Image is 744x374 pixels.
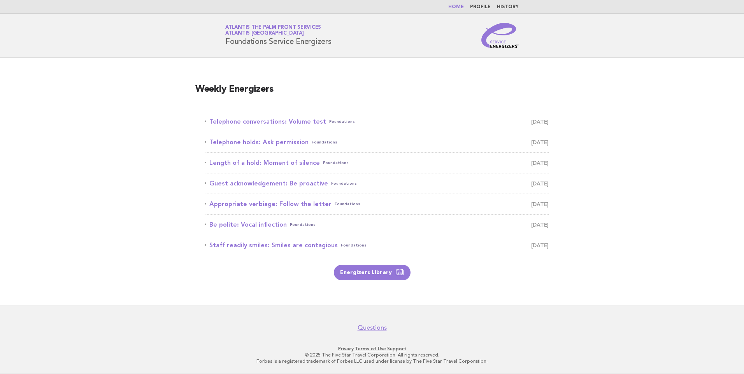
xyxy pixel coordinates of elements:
[195,83,549,102] h2: Weekly Energizers
[134,358,610,364] p: Forbes is a registered trademark of Forbes LLC used under license by The Five Star Travel Corpora...
[531,219,549,230] span: [DATE]
[531,178,549,189] span: [DATE]
[205,219,549,230] a: Be polite: Vocal inflectionFoundations [DATE]
[329,116,355,127] span: Foundations
[225,31,304,36] span: Atlantis [GEOGRAPHIC_DATA]
[225,25,332,45] h1: Foundations Service Energizers
[134,352,610,358] p: © 2025 The Five Star Travel Corporation. All rights reserved.
[358,324,387,332] a: Questions
[531,240,549,251] span: [DATE]
[205,199,549,210] a: Appropriate verbiage: Follow the letterFoundations [DATE]
[355,346,386,351] a: Terms of Use
[387,346,406,351] a: Support
[448,5,464,9] a: Home
[225,25,321,36] a: Atlantis The Palm Front ServicesAtlantis [GEOGRAPHIC_DATA]
[290,219,316,230] span: Foundations
[531,116,549,127] span: [DATE]
[531,137,549,148] span: [DATE]
[205,116,549,127] a: Telephone conversations: Volume testFoundations [DATE]
[481,23,519,48] img: Service Energizers
[331,178,357,189] span: Foundations
[134,346,610,352] p: · ·
[497,5,519,9] a: History
[531,157,549,168] span: [DATE]
[338,346,354,351] a: Privacy
[531,199,549,210] span: [DATE]
[323,157,349,168] span: Foundations
[205,137,549,148] a: Telephone holds: Ask permissionFoundations [DATE]
[205,178,549,189] a: Guest acknowledgement: Be proactiveFoundations [DATE]
[470,5,491,9] a: Profile
[335,199,360,210] span: Foundations
[205,240,549,251] a: Staff readily smiles: Smiles are contagiousFoundations [DATE]
[334,265,411,280] a: Energizers Library
[341,240,367,251] span: Foundations
[205,157,549,168] a: Length of a hold: Moment of silenceFoundations [DATE]
[312,137,337,148] span: Foundations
